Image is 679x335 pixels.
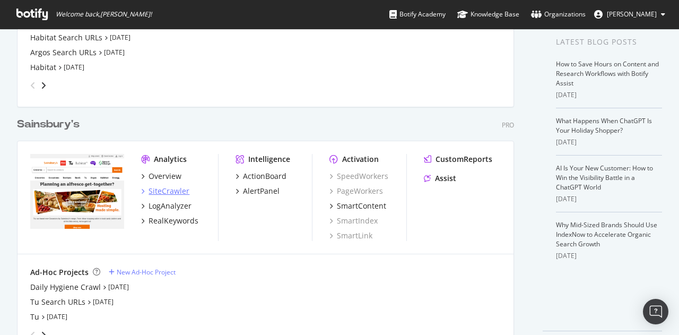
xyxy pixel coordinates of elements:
div: SiteCrawler [149,186,189,196]
a: CustomReports [424,154,492,165]
div: CustomReports [436,154,492,165]
a: SmartContent [329,201,386,211]
div: Intelligence [248,154,290,165]
div: angle-left [26,77,40,94]
a: Tu Search URLs [30,297,85,307]
div: SmartContent [337,201,386,211]
div: RealKeywords [149,216,198,226]
div: ActionBoard [243,171,286,182]
a: [DATE] [93,297,114,306]
a: AlertPanel [236,186,280,196]
a: Tu [30,312,39,322]
a: SmartIndex [329,216,378,226]
a: Habitat Search URLs [30,32,102,43]
div: [DATE] [556,138,662,147]
a: Habitat [30,62,56,73]
div: Pro [502,121,514,130]
a: Overview [141,171,181,182]
a: New Ad-Hoc Project [109,268,176,277]
div: Botify Academy [389,9,446,20]
span: Welcome back, [PERSON_NAME] ! [56,10,152,19]
a: RealKeywords [141,216,198,226]
a: How to Save Hours on Content and Research Workflows with Botify Assist [556,59,659,88]
a: ActionBoard [236,171,286,182]
a: [DATE] [104,48,125,57]
a: SmartLink [329,230,372,241]
img: *.sainsburys.co.uk/ [30,154,124,229]
div: Ad-Hoc Projects [30,267,89,278]
a: SpeedWorkers [329,171,388,182]
div: AlertPanel [243,186,280,196]
div: [DATE] [556,194,662,204]
a: Daily Hygiene Crawl [30,282,101,293]
a: [DATE] [110,33,130,42]
a: [DATE] [108,282,129,291]
a: Argos Search URLs [30,47,97,58]
span: Julia Goncharenko [607,10,657,19]
a: Sainsbury's [17,117,84,132]
div: New Ad-Hoc Project [117,268,176,277]
div: angle-right [40,80,47,91]
div: LogAnalyzer [149,201,191,211]
a: What Happens When ChatGPT Is Your Holiday Shopper? [556,116,652,135]
div: Knowledge Base [457,9,519,20]
a: [DATE] [64,63,84,72]
a: Why Mid-Sized Brands Should Use IndexNow to Accelerate Organic Search Growth [556,220,657,248]
div: Sainsbury's [17,117,80,132]
div: Overview [149,171,181,182]
div: Open Intercom Messenger [643,299,668,324]
div: Assist [435,173,456,184]
a: LogAnalyzer [141,201,191,211]
div: [DATE] [556,251,662,261]
a: Assist [424,173,456,184]
button: [PERSON_NAME] [586,6,674,23]
div: Analytics [154,154,187,165]
a: AI Is Your New Customer: How to Win the Visibility Battle in a ChatGPT World [556,164,653,192]
div: Organizations [531,9,586,20]
div: Activation [342,154,379,165]
div: [DATE] [556,90,662,100]
a: SiteCrawler [141,186,189,196]
div: Latest Blog Posts [556,36,662,48]
a: PageWorkers [329,186,383,196]
a: [DATE] [47,312,67,321]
